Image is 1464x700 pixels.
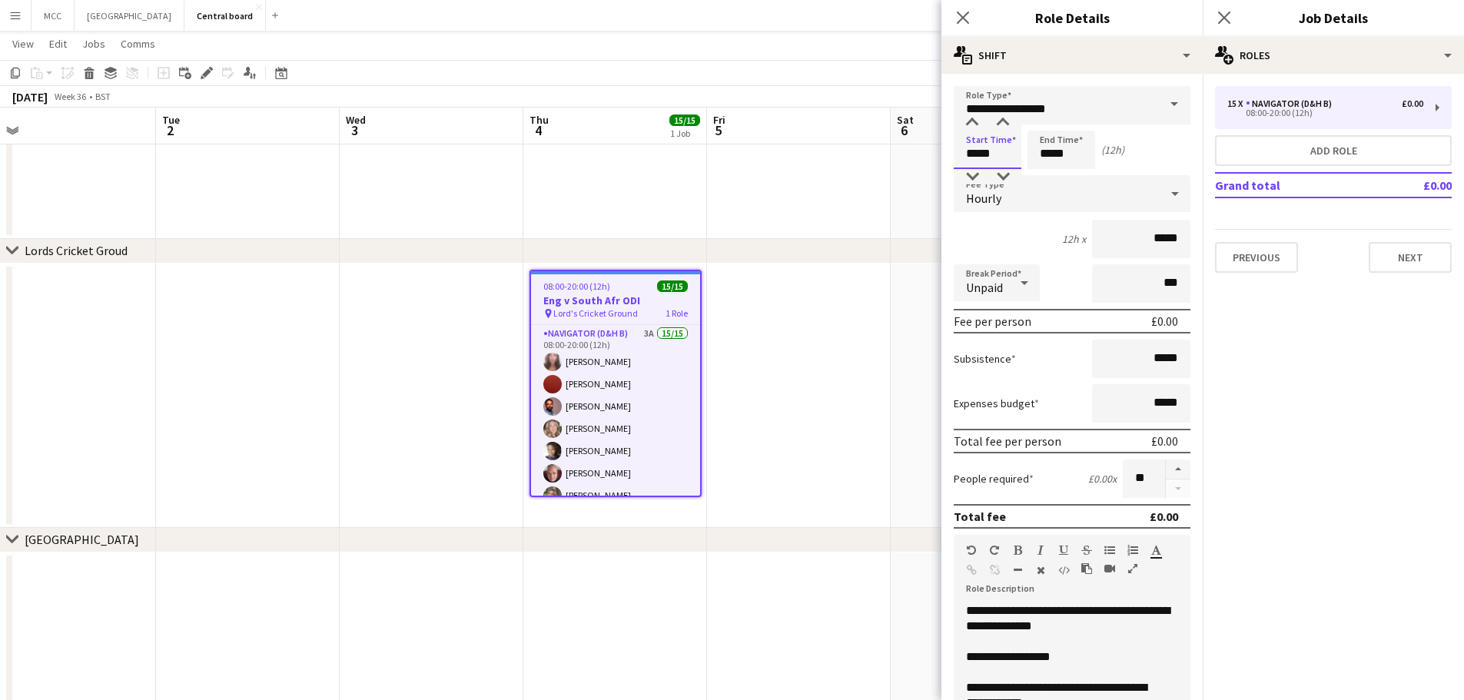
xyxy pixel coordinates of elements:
[1035,564,1046,576] button: Clear Formatting
[529,270,702,497] app-job-card: 08:00-20:00 (12h)15/15Eng v South Afr ODI Lord's Cricket Ground1 RoleNavigator (D&H B)3A15/1508:0...
[1166,459,1190,479] button: Increase
[527,121,549,139] span: 4
[12,37,34,51] span: View
[1203,8,1464,28] h3: Job Details
[25,532,139,547] div: [GEOGRAPHIC_DATA]
[162,113,180,127] span: Tue
[1104,544,1115,556] button: Unordered List
[1012,564,1023,576] button: Horizontal Line
[1104,562,1115,575] button: Insert video
[954,509,1006,524] div: Total fee
[25,243,128,258] div: Lords Cricket Groud
[1012,544,1023,556] button: Bold
[1203,37,1464,74] div: Roles
[76,34,111,54] a: Jobs
[1246,98,1338,109] div: Navigator (D&H B)
[666,307,688,319] span: 1 Role
[95,91,111,102] div: BST
[1379,173,1452,197] td: £0.00
[1081,562,1092,575] button: Paste as plain text
[1402,98,1423,109] div: £0.00
[954,396,1039,410] label: Expenses budget
[531,325,700,689] app-card-role: Navigator (D&H B)3A15/1508:00-20:00 (12h)[PERSON_NAME][PERSON_NAME][PERSON_NAME][PERSON_NAME][PER...
[115,34,161,54] a: Comms
[657,280,688,292] span: 15/15
[954,433,1061,449] div: Total fee per person
[895,121,914,139] span: 6
[954,472,1034,486] label: People required
[543,280,610,292] span: 08:00-20:00 (12h)
[1369,242,1452,273] button: Next
[1227,109,1423,117] div: 08:00-20:00 (12h)
[941,8,1203,28] h3: Role Details
[1058,564,1069,576] button: HTML Code
[1151,433,1178,449] div: £0.00
[43,34,73,54] a: Edit
[954,314,1031,329] div: Fee per person
[711,121,725,139] span: 5
[529,113,549,127] span: Thu
[1127,544,1138,556] button: Ordered List
[553,307,638,319] span: Lord's Cricket Ground
[6,34,40,54] a: View
[1101,143,1124,157] div: (12h)
[1227,98,1246,109] div: 15 x
[32,1,75,31] button: MCC
[954,352,1016,366] label: Subsistence
[941,37,1203,74] div: Shift
[82,37,105,51] span: Jobs
[344,121,366,139] span: 3
[669,114,700,126] span: 15/15
[49,37,67,51] span: Edit
[1150,509,1178,524] div: £0.00
[1081,544,1092,556] button: Strikethrough
[1215,173,1379,197] td: Grand total
[346,113,366,127] span: Wed
[1150,544,1161,556] button: Text Color
[51,91,89,102] span: Week 36
[75,1,184,31] button: [GEOGRAPHIC_DATA]
[966,280,1003,295] span: Unpaid
[12,89,48,105] div: [DATE]
[1151,314,1178,329] div: £0.00
[184,1,266,31] button: Central board
[1215,135,1452,166] button: Add role
[713,113,725,127] span: Fri
[1088,472,1117,486] div: £0.00 x
[1058,544,1069,556] button: Underline
[989,544,1000,556] button: Redo
[670,128,699,139] div: 1 Job
[966,544,977,556] button: Undo
[531,294,700,307] h3: Eng v South Afr ODI
[966,191,1001,206] span: Hourly
[1062,232,1086,246] div: 12h x
[1215,242,1298,273] button: Previous
[160,121,180,139] span: 2
[1035,544,1046,556] button: Italic
[121,37,155,51] span: Comms
[1127,562,1138,575] button: Fullscreen
[897,113,914,127] span: Sat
